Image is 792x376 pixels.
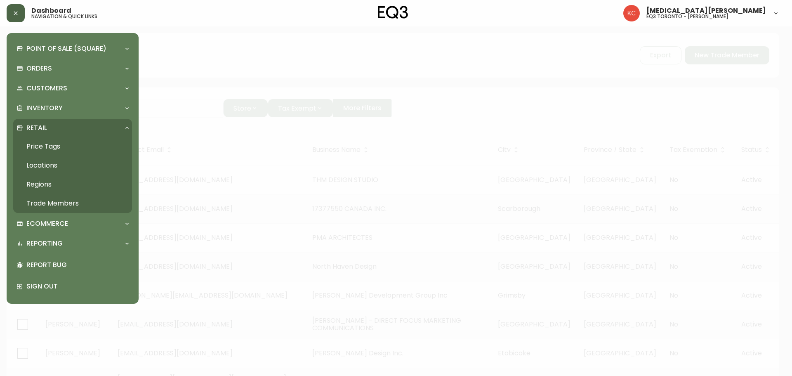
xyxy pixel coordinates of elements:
[13,194,132,213] a: Trade Members
[26,84,67,93] p: Customers
[13,156,132,175] a: Locations
[13,254,132,276] div: Report Bug
[646,14,728,19] h5: eq3 toronto - [PERSON_NAME]
[13,119,132,137] div: Retail
[31,7,71,14] span: Dashboard
[13,137,132,156] a: Price Tags
[26,104,63,113] p: Inventory
[13,79,132,97] div: Customers
[26,64,52,73] p: Orders
[13,276,132,297] div: Sign Out
[13,215,132,233] div: Ecommerce
[13,175,132,194] a: Regions
[26,123,47,132] p: Retail
[26,44,106,53] p: Point of Sale (Square)
[26,282,129,291] p: Sign Out
[13,59,132,78] div: Orders
[13,234,132,253] div: Reporting
[646,7,766,14] span: [MEDICAL_DATA][PERSON_NAME]
[13,40,132,58] div: Point of Sale (Square)
[26,260,129,270] p: Report Bug
[13,99,132,117] div: Inventory
[31,14,97,19] h5: navigation & quick links
[378,6,408,19] img: logo
[623,5,640,21] img: 6487344ffbf0e7f3b216948508909409
[26,239,63,248] p: Reporting
[26,219,68,228] p: Ecommerce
